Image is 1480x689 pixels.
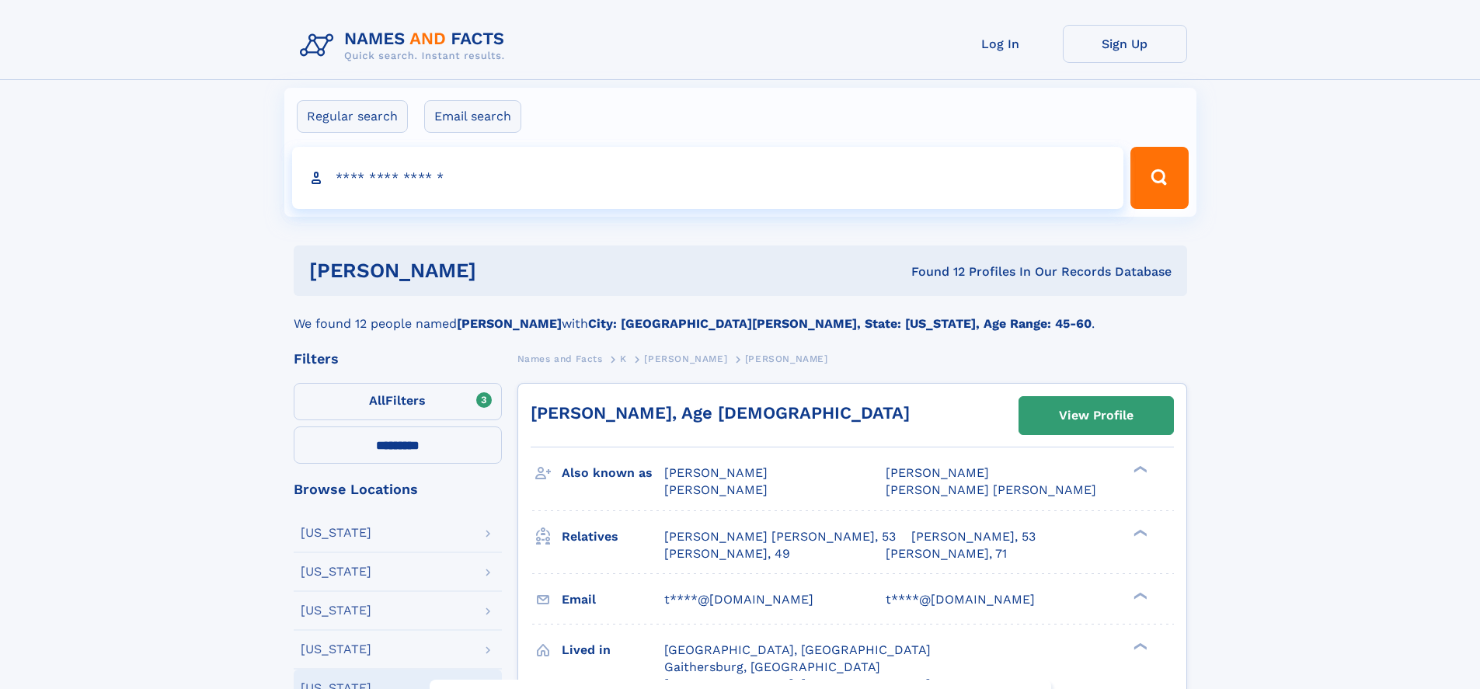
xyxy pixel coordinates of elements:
[886,545,1007,562] a: [PERSON_NAME], 71
[1130,641,1148,651] div: ❯
[562,637,664,663] h3: Lived in
[294,352,502,366] div: Filters
[562,460,664,486] h3: Also known as
[620,353,627,364] span: K
[297,100,408,133] label: Regular search
[562,524,664,550] h3: Relatives
[424,100,521,133] label: Email search
[1130,147,1188,209] button: Search Button
[644,349,727,368] a: [PERSON_NAME]
[938,25,1063,63] a: Log In
[620,349,627,368] a: K
[294,383,502,420] label: Filters
[301,604,371,617] div: [US_STATE]
[292,147,1124,209] input: search input
[911,528,1036,545] a: [PERSON_NAME], 53
[1130,590,1148,600] div: ❯
[1059,398,1134,433] div: View Profile
[1019,397,1173,434] a: View Profile
[294,482,502,496] div: Browse Locations
[369,393,385,408] span: All
[886,465,989,480] span: [PERSON_NAME]
[664,528,896,545] a: [PERSON_NAME] [PERSON_NAME], 53
[531,403,910,423] a: [PERSON_NAME], Age [DEMOGRAPHIC_DATA]
[694,263,1172,280] div: Found 12 Profiles In Our Records Database
[1130,465,1148,475] div: ❯
[664,659,880,674] span: Gaithersburg, [GEOGRAPHIC_DATA]
[301,527,371,539] div: [US_STATE]
[457,316,562,331] b: [PERSON_NAME]
[664,482,768,497] span: [PERSON_NAME]
[1130,527,1148,538] div: ❯
[294,296,1187,333] div: We found 12 people named with .
[301,565,371,578] div: [US_STATE]
[664,545,790,562] a: [PERSON_NAME], 49
[644,353,727,364] span: [PERSON_NAME]
[301,643,371,656] div: [US_STATE]
[745,353,828,364] span: [PERSON_NAME]
[886,482,1096,497] span: [PERSON_NAME] [PERSON_NAME]
[562,586,664,613] h3: Email
[294,25,517,67] img: Logo Names and Facts
[664,642,931,657] span: [GEOGRAPHIC_DATA], [GEOGRAPHIC_DATA]
[664,465,768,480] span: [PERSON_NAME]
[588,316,1092,331] b: City: [GEOGRAPHIC_DATA][PERSON_NAME], State: [US_STATE], Age Range: 45-60
[1063,25,1187,63] a: Sign Up
[309,261,694,280] h1: [PERSON_NAME]
[517,349,603,368] a: Names and Facts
